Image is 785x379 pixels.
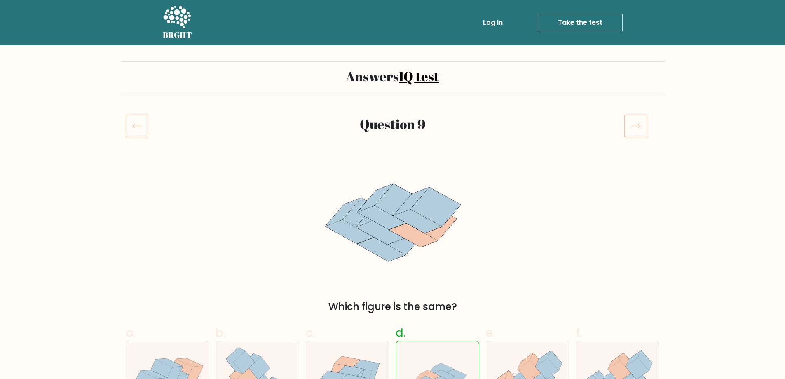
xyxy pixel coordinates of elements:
h5: BRGHT [163,30,192,40]
span: d. [396,325,405,341]
h2: Question 9 [171,116,614,132]
a: IQ test [399,67,439,85]
a: Log in [480,14,506,31]
span: f. [576,325,582,341]
span: a. [126,325,136,341]
a: Take the test [538,14,623,31]
span: c. [306,325,315,341]
span: e. [486,325,495,341]
h2: Answers [126,68,660,84]
a: BRGHT [163,3,192,42]
div: Which figure is the same? [131,299,655,314]
span: b. [216,325,225,341]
